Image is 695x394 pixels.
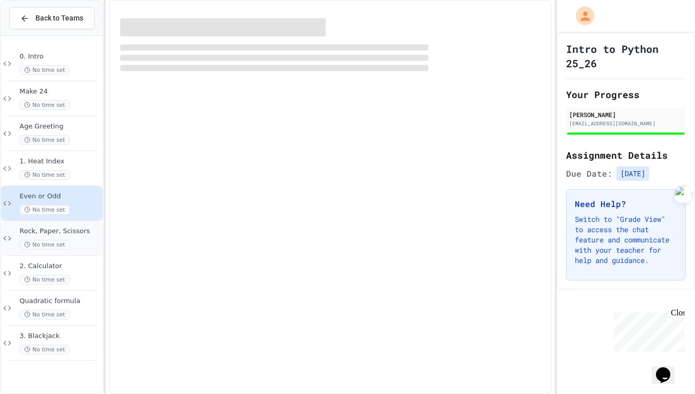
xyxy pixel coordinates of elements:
span: 1. Heat Index [20,157,101,166]
span: No time set [20,275,70,285]
span: 2. Calculator [20,262,101,271]
span: [DATE] [616,166,649,181]
span: No time set [20,310,70,320]
h2: Your Progress [566,87,686,102]
p: Switch to "Grade View" to access the chat feature and communicate with your teacher for help and ... [575,214,677,266]
span: 3. Blackjack [20,332,101,341]
span: No time set [20,65,70,75]
div: [EMAIL_ADDRESS][DOMAIN_NAME] [569,120,683,127]
span: No time set [20,345,70,354]
span: Even or Odd [20,192,101,201]
span: Due Date: [566,167,612,180]
h1: Intro to Python 25_26 [566,42,686,70]
div: [PERSON_NAME] [569,110,683,119]
span: Age Greeting [20,122,101,131]
span: Rock, Paper, Scissors [20,227,101,236]
button: Back to Teams [9,7,95,29]
span: Back to Teams [35,13,83,24]
h2: Assignment Details [566,148,686,162]
span: No time set [20,135,70,145]
iframe: chat widget [652,353,685,384]
span: Make 24 [20,87,101,96]
span: No time set [20,205,70,215]
span: 0. Intro [20,52,101,61]
h3: Need Help? [575,198,677,210]
span: Quadratic formula [20,297,101,306]
iframe: chat widget [610,308,685,352]
div: Chat with us now!Close [4,4,71,65]
span: No time set [20,100,70,110]
span: No time set [20,170,70,180]
div: My Account [565,4,597,28]
span: No time set [20,240,70,250]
